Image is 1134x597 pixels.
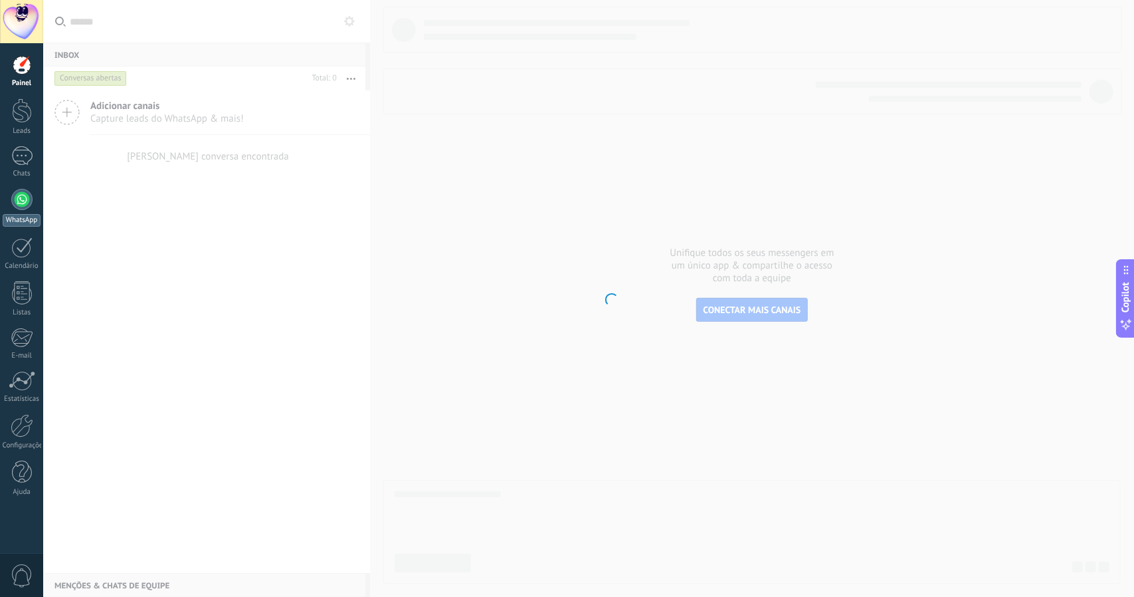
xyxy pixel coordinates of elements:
[3,352,41,360] div: E-mail
[1119,283,1133,313] span: Copilot
[3,308,41,317] div: Listas
[3,262,41,271] div: Calendário
[3,79,41,88] div: Painel
[3,441,41,450] div: Configurações
[3,127,41,136] div: Leads
[3,395,41,404] div: Estatísticas
[3,170,41,178] div: Chats
[3,214,41,227] div: WhatsApp
[3,488,41,497] div: Ajuda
